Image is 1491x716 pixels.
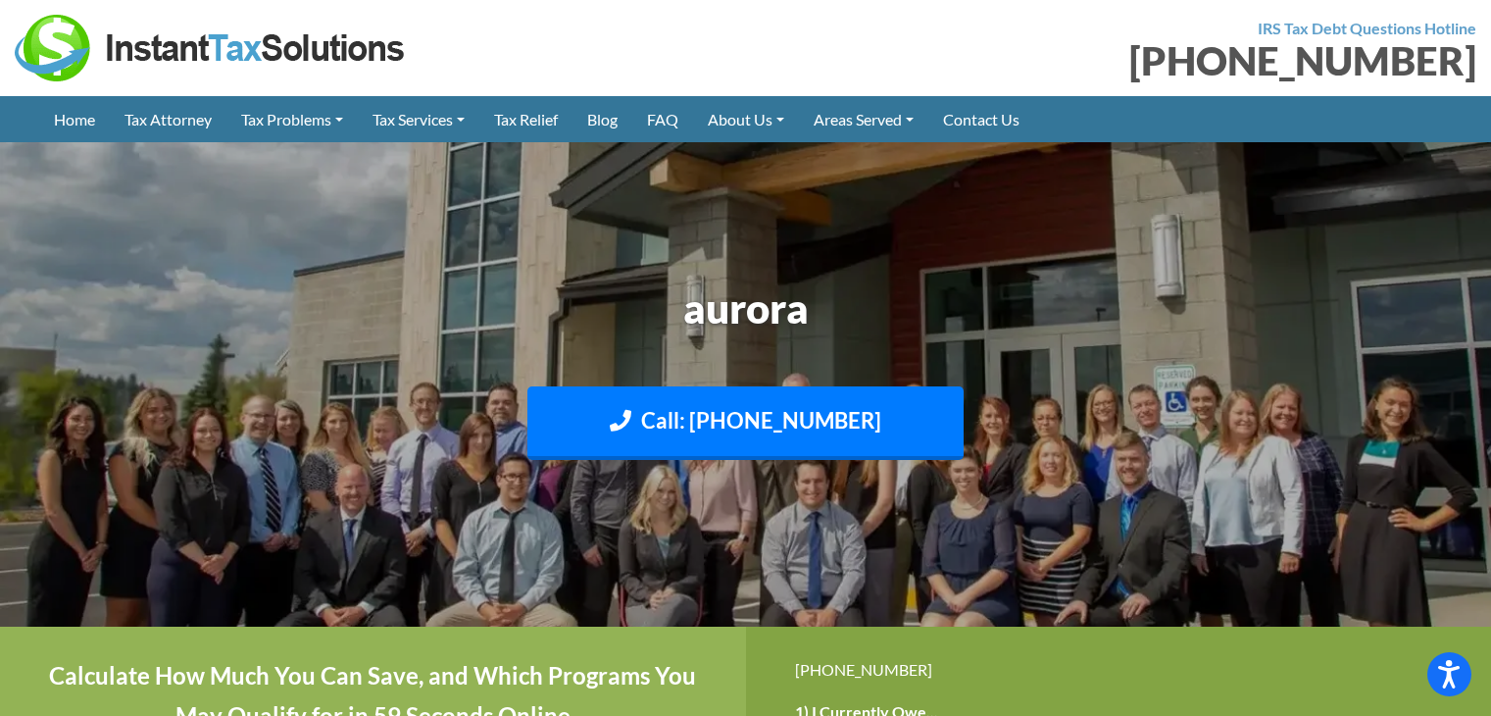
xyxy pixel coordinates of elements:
a: Areas Served [799,96,928,142]
div: [PHONE_NUMBER] [795,656,1443,683]
a: Call: [PHONE_NUMBER] [527,386,964,460]
strong: IRS Tax Debt Questions Hotline [1258,19,1476,37]
a: Contact Us [928,96,1034,142]
a: Blog [572,96,632,142]
a: Tax Services [358,96,479,142]
a: Tax Problems [226,96,358,142]
a: Instant Tax Solutions Logo [15,36,407,55]
h1: aurora [202,280,1290,337]
a: Tax Attorney [110,96,226,142]
img: Instant Tax Solutions Logo [15,15,407,81]
div: [PHONE_NUMBER] [761,41,1477,80]
a: FAQ [632,96,693,142]
a: Home [39,96,110,142]
a: About Us [693,96,799,142]
a: Tax Relief [479,96,572,142]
